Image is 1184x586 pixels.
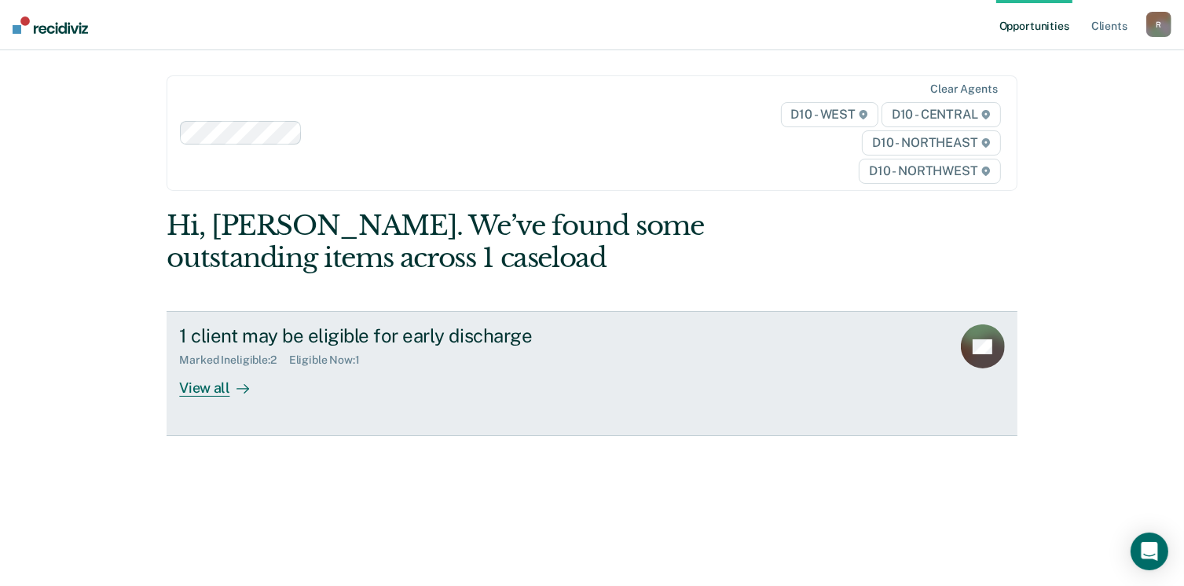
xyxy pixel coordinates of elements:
[862,130,1000,156] span: D10 - NORTHEAST
[1146,12,1171,37] button: R
[859,159,1000,184] span: D10 - NORTHWEST
[781,102,878,127] span: D10 - WEST
[179,324,731,347] div: 1 client may be eligible for early discharge
[882,102,1001,127] span: D10 - CENTRAL
[167,311,1017,435] a: 1 client may be eligible for early dischargeMarked Ineligible:2Eligible Now:1View all
[179,367,267,397] div: View all
[289,353,372,367] div: Eligible Now : 1
[13,16,88,34] img: Recidiviz
[179,353,288,367] div: Marked Ineligible : 2
[167,210,847,274] div: Hi, [PERSON_NAME]. We’ve found some outstanding items across 1 caseload
[930,82,997,96] div: Clear agents
[1131,533,1168,570] div: Open Intercom Messenger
